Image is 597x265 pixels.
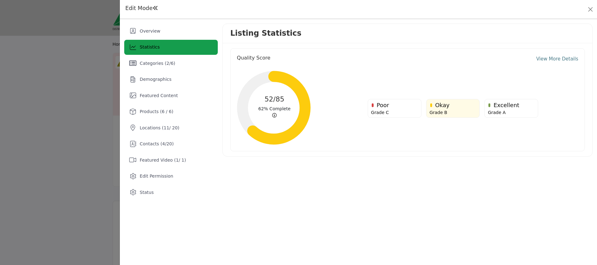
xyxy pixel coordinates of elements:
[176,158,179,163] span: 1
[140,158,186,163] span: Featured Video ( / 1)
[258,107,291,112] span: 62% Complete
[140,44,160,49] span: Statistics
[164,125,169,130] span: 11
[430,110,447,115] span: Grade B
[430,101,477,109] div: Okay
[140,93,178,98] span: Featured Content
[371,110,389,115] span: Grade C
[536,55,578,63] a: View More Details
[256,95,293,103] h3: 52/85
[166,61,169,66] span: 2
[125,5,158,12] h1: Edit Mode
[140,109,173,114] span: Products (6 / 6)
[140,77,171,82] span: Demographics
[140,190,154,195] span: Status
[586,5,595,14] button: Close
[488,110,506,115] span: Grade A
[230,29,301,38] h2: Listing Statistics
[140,125,180,130] span: Locations ( / 20)
[166,141,172,146] span: 20
[371,101,418,109] div: Poor
[162,141,165,146] span: 4
[140,141,174,146] span: Contacts ( / )
[140,174,173,179] span: Edit Permission
[237,55,270,61] h3: Quality Score
[488,101,535,109] div: Excellent
[140,29,161,34] span: Overview
[171,61,174,66] span: 6
[140,61,175,66] span: Categories ( / )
